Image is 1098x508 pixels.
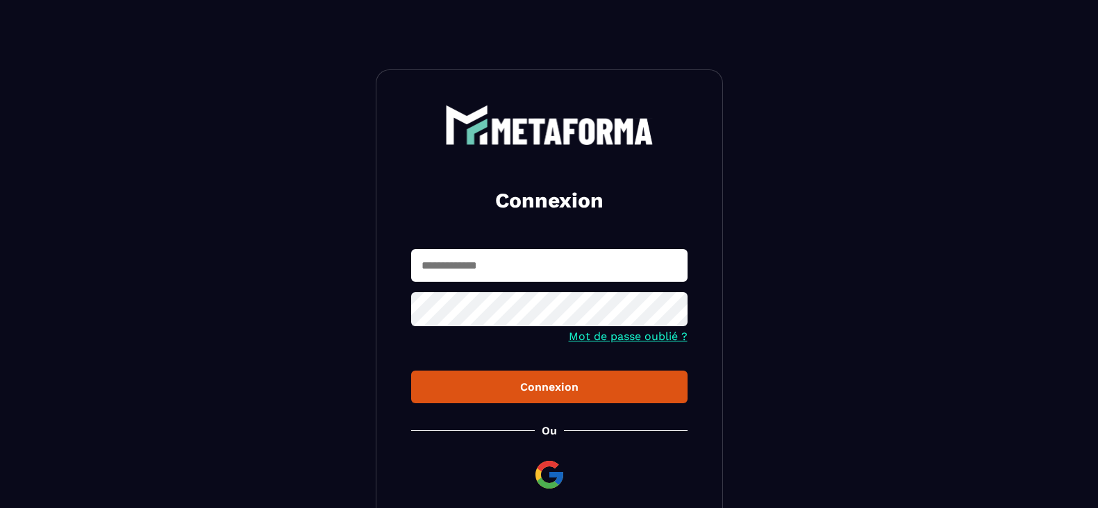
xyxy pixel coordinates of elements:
[445,105,654,145] img: logo
[411,105,688,145] a: logo
[428,187,671,214] h2: Connexion
[422,380,676,393] div: Connexion
[542,424,557,437] p: Ou
[569,330,688,343] a: Mot de passe oublié ?
[411,371,688,403] button: Connexion
[533,458,566,491] img: google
